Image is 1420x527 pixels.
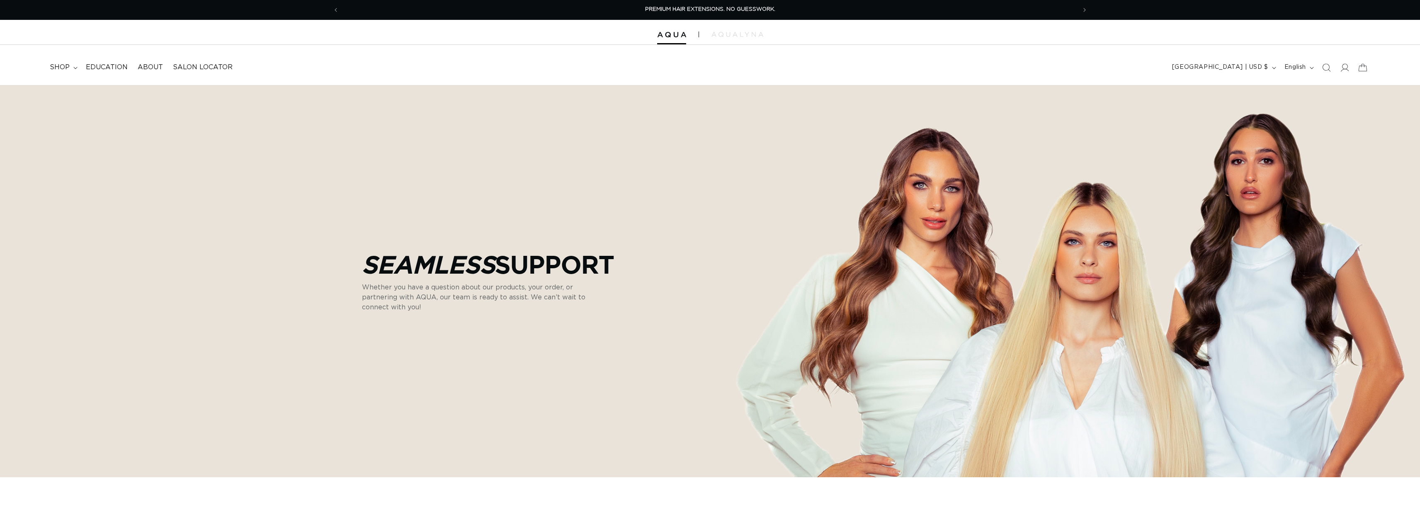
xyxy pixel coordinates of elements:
img: aqualyna.com [711,32,763,37]
a: Education [81,58,133,77]
span: Salon Locator [173,63,233,72]
button: Next announcement [1075,2,1094,18]
p: Support [362,250,614,278]
a: Salon Locator [168,58,238,77]
span: About [138,63,163,72]
span: English [1284,63,1306,72]
span: PREMIUM HAIR EXTENSIONS. NO GUESSWORK. [645,7,775,12]
em: Seamless [362,251,495,277]
a: About [133,58,168,77]
button: [GEOGRAPHIC_DATA] | USD $ [1167,60,1279,75]
p: Whether you have a question about our products, your order, or partnering with AQUA, our team is ... [362,282,602,312]
span: shop [50,63,70,72]
span: [GEOGRAPHIC_DATA] | USD $ [1172,63,1268,72]
summary: Search [1317,58,1335,77]
img: Aqua Hair Extensions [657,32,686,38]
span: Education [86,63,128,72]
button: Previous announcement [327,2,345,18]
button: English [1279,60,1317,75]
summary: shop [45,58,81,77]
